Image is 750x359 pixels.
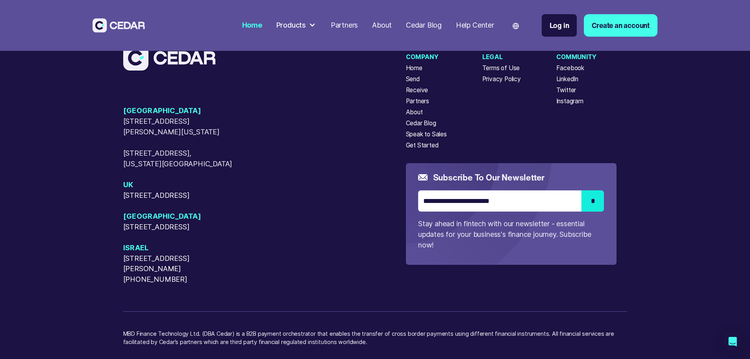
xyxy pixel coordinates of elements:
span: [STREET_ADDRESS] [123,222,233,233]
a: Privacy Policy [482,74,521,84]
a: Create an account [584,14,657,37]
span: [STREET_ADDRESS][PERSON_NAME][US_STATE] [123,116,233,138]
span: Israel [123,243,233,253]
a: About [369,16,395,35]
div: Help Center [456,20,494,31]
div: Partners [331,20,358,31]
div: Company [406,52,447,62]
p: MBD Finance Technology Ltd. (DBA Cedar) is a B2B payment orchestrator that enables the transfer o... [123,329,627,355]
div: About [372,20,392,31]
a: Home [406,63,422,73]
a: Log in [542,14,577,37]
a: Receive [406,86,428,95]
a: Speak to Sales [406,130,447,139]
a: Partners [406,97,429,106]
a: Send [406,74,420,84]
a: Home [239,16,266,35]
span: [STREET_ADDRESS] [123,190,233,201]
img: world icon [513,23,519,29]
span: [STREET_ADDRESS][PERSON_NAME][PHONE_NUMBER] [123,253,233,285]
a: Cedar Blog [402,16,445,35]
div: Home [242,20,262,31]
span: [GEOGRAPHIC_DATA] [123,211,233,222]
a: Terms of Use [482,63,520,73]
a: Partners [327,16,361,35]
span: [STREET_ADDRESS], [US_STATE][GEOGRAPHIC_DATA] [123,148,233,169]
a: Twitter [556,86,576,95]
a: About [406,108,423,117]
div: Open Intercom Messenger [723,332,742,351]
a: Facebook [556,63,584,73]
a: Instagram [556,97,583,106]
div: Cedar Blog [406,20,442,31]
span: UK [123,180,233,190]
a: Help Center [452,16,498,35]
div: Legal [482,52,521,62]
a: Get Started [406,141,439,150]
a: LinkedIn [556,74,578,84]
h5: Subscribe to our newsletter [433,171,545,183]
a: Cedar Blog [406,119,436,128]
form: Email Form [418,171,604,251]
div: Products [276,20,306,31]
div: Log in [550,20,569,31]
div: Products [273,17,320,34]
span: [GEOGRAPHIC_DATA] [123,106,233,116]
div: Community [556,52,597,62]
p: Stay ahead in fintech with our newsletter - essential updates for your business's finance journey... [418,219,604,251]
